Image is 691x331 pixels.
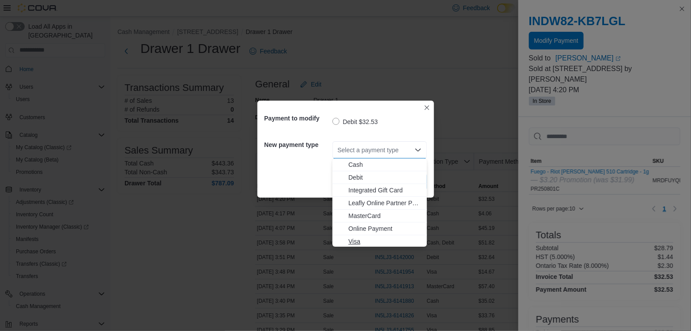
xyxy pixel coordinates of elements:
input: Accessible screen reader label [338,145,339,155]
span: Online Payment [348,224,422,233]
button: Leafly Online Partner Payment [332,197,427,210]
h5: New payment type [264,136,331,154]
span: Cash [348,160,422,169]
button: Visa [332,235,427,248]
h5: Payment to modify [264,109,331,127]
span: MasterCard [348,211,422,220]
span: Integrated Gift Card [348,186,422,195]
button: Cash [332,158,427,171]
span: Visa [348,237,422,246]
span: Leafly Online Partner Payment [348,199,422,207]
label: Debit $32.53 [332,117,378,127]
button: Online Payment [332,222,427,235]
button: Debit [332,171,427,184]
button: Integrated Gift Card [332,184,427,197]
span: Debit [348,173,422,182]
div: Choose from the following options [332,158,427,248]
button: MasterCard [332,210,427,222]
button: Closes this modal window [422,102,432,113]
button: Close list of options [415,147,422,154]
